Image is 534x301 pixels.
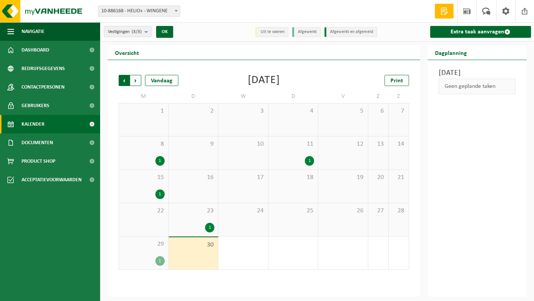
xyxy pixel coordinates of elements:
[439,79,516,94] div: Geen geplande taken
[108,45,146,60] h2: Overzicht
[372,207,385,215] span: 27
[22,171,82,189] span: Acceptatievoorwaarden
[119,75,130,86] span: Vorige
[372,107,385,115] span: 6
[272,107,314,115] span: 4
[98,6,180,17] span: 10-886168 - HELIO+ - WINGENE
[172,207,215,215] span: 23
[318,90,368,103] td: V
[322,140,364,148] span: 12
[98,6,180,16] span: 10-886168 - HELIO+ - WINGENE
[123,107,165,115] span: 1
[322,107,364,115] span: 5
[119,90,169,103] td: M
[392,140,405,148] span: 14
[255,27,289,37] li: Uit te voeren
[123,207,165,215] span: 22
[22,133,53,152] span: Documenten
[156,26,173,38] button: OK
[22,115,44,133] span: Kalender
[132,29,142,34] count: (3/3)
[389,90,409,103] td: Z
[392,107,405,115] span: 7
[222,140,264,148] span: 10
[268,90,319,103] td: D
[145,75,178,86] div: Vandaag
[22,59,65,78] span: Bedrijfsgegevens
[292,27,321,37] li: Afgewerkt
[169,90,219,103] td: D
[439,67,516,79] h3: [DATE]
[222,107,264,115] span: 3
[22,41,49,59] span: Dashboard
[172,241,215,249] span: 30
[155,156,165,166] div: 1
[372,140,385,148] span: 13
[430,26,531,38] a: Extra taak aanvragen
[172,140,215,148] span: 9
[22,78,65,96] span: Contactpersonen
[130,75,141,86] span: Volgende
[22,152,55,171] span: Product Shop
[22,96,49,115] span: Gebruikers
[428,45,474,60] h2: Dagplanning
[272,173,314,182] span: 18
[272,207,314,215] span: 25
[324,27,377,37] li: Afgewerkt en afgemeld
[218,90,268,103] td: W
[272,140,314,148] span: 11
[172,173,215,182] span: 16
[368,90,389,103] td: Z
[390,78,403,84] span: Print
[155,256,165,266] div: 1
[123,140,165,148] span: 8
[385,75,409,86] a: Print
[108,26,142,37] span: Vestigingen
[322,207,364,215] span: 26
[104,26,152,37] button: Vestigingen(3/3)
[222,173,264,182] span: 17
[392,207,405,215] span: 28
[392,173,405,182] span: 21
[305,156,314,166] div: 1
[172,107,215,115] span: 2
[205,223,214,232] div: 1
[322,173,364,182] span: 19
[248,75,280,86] div: [DATE]
[123,173,165,182] span: 15
[222,207,264,215] span: 24
[372,173,385,182] span: 20
[155,189,165,199] div: 1
[22,22,44,41] span: Navigatie
[123,240,165,248] span: 29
